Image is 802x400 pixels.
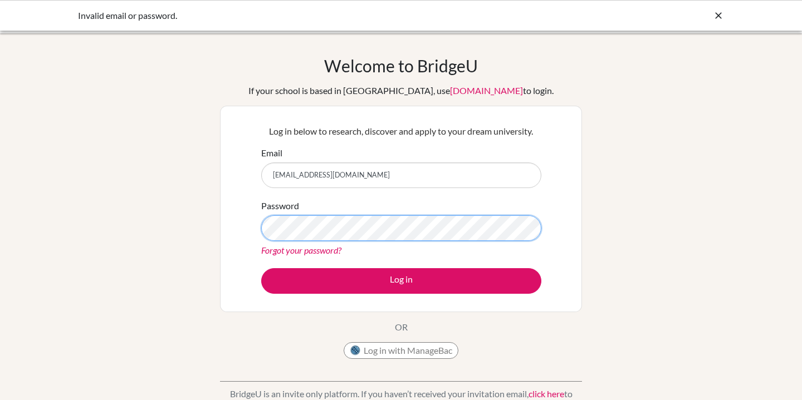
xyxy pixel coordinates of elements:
h1: Welcome to BridgeU [324,56,478,76]
label: Password [261,199,299,213]
div: If your school is based in [GEOGRAPHIC_DATA], use to login. [248,84,554,97]
div: Invalid email or password. [78,9,557,22]
button: Log in with ManageBac [344,342,458,359]
p: Log in below to research, discover and apply to your dream university. [261,125,541,138]
a: click here [529,388,564,399]
button: Log in [261,268,541,294]
p: OR [395,320,408,334]
label: Email [261,146,282,160]
a: Forgot your password? [261,245,341,255]
a: [DOMAIN_NAME] [450,85,523,96]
